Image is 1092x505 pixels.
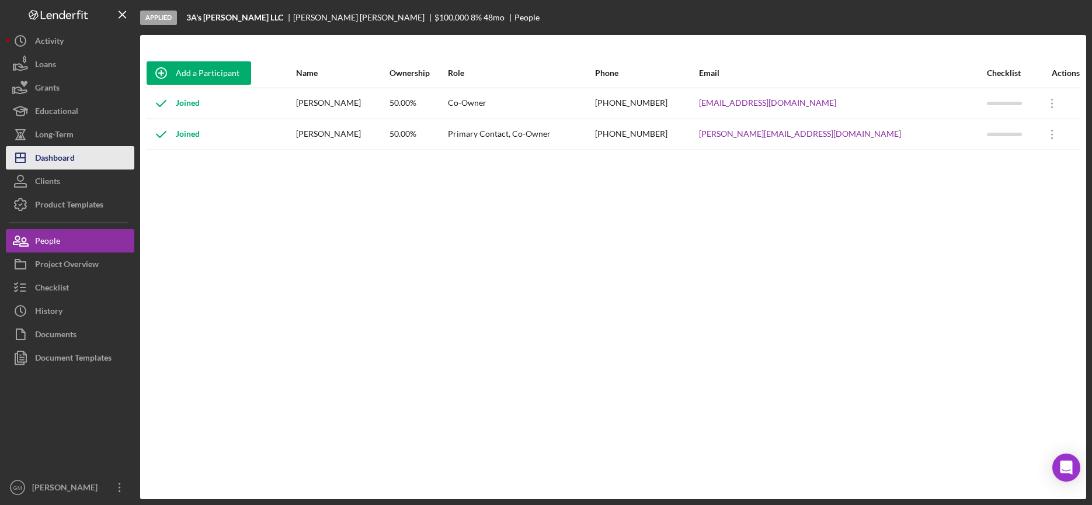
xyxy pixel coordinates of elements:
div: Joined [147,120,200,149]
button: Grants [6,76,134,99]
div: Email [699,68,985,78]
div: Role [448,68,594,78]
button: Project Overview [6,252,134,276]
div: People [35,229,60,255]
text: GM [13,485,22,491]
span: $100,000 [434,12,469,22]
button: Activity [6,29,134,53]
div: Primary Contact, Co-Owner [448,120,594,149]
button: Product Templates [6,193,134,216]
button: Loans [6,53,134,76]
div: Grants [35,76,60,102]
button: GM[PERSON_NAME] [6,476,134,499]
div: Joined [147,89,200,118]
div: [PERSON_NAME] [PERSON_NAME] [293,13,434,22]
div: [PERSON_NAME] [296,89,388,118]
div: 50.00% [389,120,447,149]
button: Document Templates [6,346,134,369]
div: Clients [35,170,60,196]
div: Actions [1038,68,1080,78]
div: Loans [35,53,56,79]
button: Educational [6,99,134,123]
button: Long-Term [6,123,134,146]
button: People [6,229,134,252]
div: 8 % [471,13,482,22]
div: [PERSON_NAME] [29,476,105,502]
button: Clients [6,170,134,193]
div: Checklist [35,276,69,302]
div: Name [296,68,388,78]
div: 48 mo [484,13,505,22]
div: Applied [140,11,177,25]
div: Dashboard [35,146,75,172]
b: 3A's [PERSON_NAME] LLC [186,13,283,22]
div: [PERSON_NAME] [296,120,388,149]
div: [PHONE_NUMBER] [595,120,698,149]
button: Documents [6,323,134,346]
a: [PERSON_NAME][EMAIL_ADDRESS][DOMAIN_NAME] [699,129,901,139]
div: [PHONE_NUMBER] [595,89,698,118]
div: People [514,13,540,22]
div: Ownership [389,68,447,78]
button: Dashboard [6,146,134,170]
div: Phone [595,68,698,78]
a: [EMAIL_ADDRESS][DOMAIN_NAME] [699,98,836,108]
div: Product Templates [35,193,103,219]
div: Project Overview [35,252,99,279]
div: Add a Participant [176,61,239,85]
div: Open Intercom Messenger [1052,454,1080,482]
button: History [6,299,134,323]
div: Activity [35,29,64,56]
div: Co-Owner [448,89,594,118]
div: Educational [35,99,78,126]
div: Documents [35,323,76,349]
div: History [35,299,62,326]
button: Add a Participant [147,61,251,85]
div: 50.00% [389,89,447,118]
button: Checklist [6,276,134,299]
div: Long-Term [35,123,74,149]
div: Document Templates [35,346,112,372]
div: Checklist [987,68,1037,78]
